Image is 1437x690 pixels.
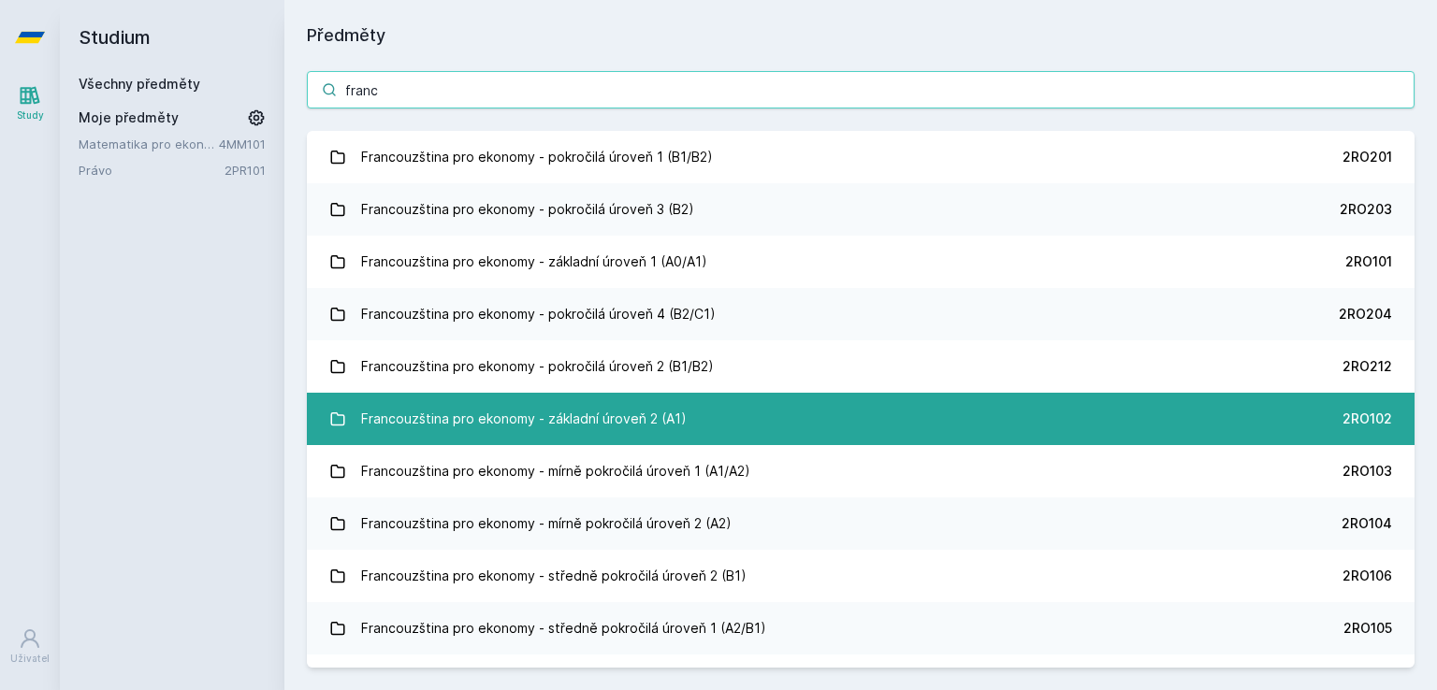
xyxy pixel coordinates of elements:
a: Francouzština pro ekonomy - základní úroveň 2 (A1) 2RO102 [307,393,1415,445]
a: Francouzština pro ekonomy - mírně pokročilá úroveň 1 (A1/A2) 2RO103 [307,445,1415,497]
a: Francouzština pro ekonomy - pokročilá úroveň 2 (B1/B2) 2RO212 [307,340,1415,393]
a: Study [4,75,56,132]
div: Study [17,108,44,122]
a: Právo [79,161,225,180]
div: 2RO104 [1342,514,1392,533]
div: 2RO103 [1343,462,1392,481]
a: Všechny předměty [79,76,200,92]
a: 2PR101 [225,163,266,178]
div: 2RO106 [1343,567,1392,585]
a: Francouzština pro ekonomy - mírně pokročilá úroveň 2 (A2) 2RO104 [307,497,1415,550]
a: 4MM101 [219,137,266,151]
a: Francouzština pro ekonomy - základní úroveň 1 (A0/A1) 2RO101 [307,236,1415,288]
div: 2RO101 [1345,252,1392,271]
div: Francouzština pro ekonomy - pokročilá úroveň 3 (B2) [361,191,694,228]
span: Moje předměty [79,108,179,127]
h1: Předměty [307,22,1415,49]
a: Francouzština pro ekonomy - pokročilá úroveň 3 (B2) 2RO203 [307,183,1415,236]
a: Francouzština pro ekonomy - středně pokročilá úroveň 1 (A2/B1) 2RO105 [307,602,1415,654]
a: Francouzština pro ekonomy - pokročilá úroveň 1 (B1/B2) 2RO201 [307,131,1415,183]
div: 2RO201 [1343,148,1392,166]
div: 2RO212 [1343,357,1392,376]
div: Francouzština pro ekonomy - mírně pokročilá úroveň 1 (A1/A2) [361,453,750,490]
a: Matematika pro ekonomy [79,135,219,153]
div: Francouzština pro ekonomy - pokročilá úroveň 2 (B1/B2) [361,348,714,385]
div: Francouzština pro ekonomy - pokročilá úroveň 1 (B1/B2) [361,138,713,176]
div: Francouzština pro ekonomy - středně pokročilá úroveň 1 (A2/B1) [361,610,766,647]
div: 2RO203 [1340,200,1392,219]
div: Francouzština pro ekonomy - základní úroveň 2 (A1) [361,400,687,438]
a: Uživatel [4,618,56,675]
div: 2RO105 [1343,619,1392,638]
div: 2RO204 [1339,305,1392,323]
div: Francouzština pro ekonomy - středně pokročilá úroveň 2 (B1) [361,557,747,595]
div: Francouzština pro ekonomy - pokročilá úroveň 4 (B2/C1) [361,295,716,333]
a: Francouzština pro ekonomy - pokročilá úroveň 4 (B2/C1) 2RO204 [307,288,1415,340]
div: Francouzština pro ekonomy - základní úroveň 1 (A0/A1) [361,243,707,280]
div: Uživatel [10,652,50,666]
a: Francouzština pro ekonomy - středně pokročilá úroveň 2 (B1) 2RO106 [307,550,1415,602]
input: Název nebo ident předmětu… [307,71,1415,108]
div: 2RO102 [1343,410,1392,428]
div: Francouzština pro ekonomy - mírně pokročilá úroveň 2 (A2) [361,505,732,542]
